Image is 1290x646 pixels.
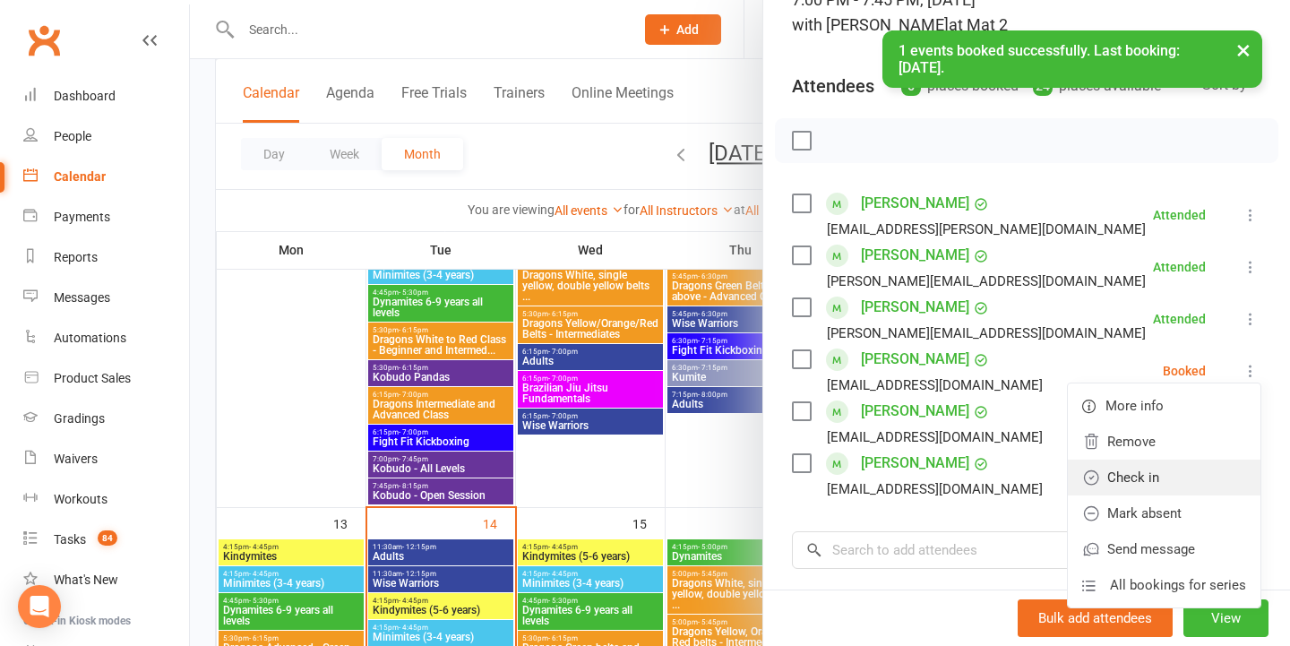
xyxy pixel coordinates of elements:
div: What's New [54,573,118,587]
div: Open Intercom Messenger [18,585,61,628]
div: Calendar [54,169,106,184]
div: Reports [54,250,98,264]
a: People [23,116,189,157]
div: Tasks [54,532,86,547]
input: Search to add attendees [792,531,1261,569]
a: Workouts [23,479,189,520]
div: [EMAIL_ADDRESS][DOMAIN_NAME] [827,374,1043,397]
div: Product Sales [54,371,131,385]
span: More info [1105,395,1164,417]
a: [PERSON_NAME] [861,241,969,270]
div: [PERSON_NAME][EMAIL_ADDRESS][DOMAIN_NAME] [827,322,1146,345]
div: Attended [1153,261,1206,273]
a: [PERSON_NAME] [861,449,969,478]
div: [EMAIL_ADDRESS][DOMAIN_NAME] [827,426,1043,449]
span: with [PERSON_NAME] [792,15,949,34]
span: 84 [98,530,117,546]
a: Calendar [23,157,189,197]
span: All bookings for series [1110,574,1246,596]
button: View [1183,599,1268,637]
div: Attended [1153,313,1206,325]
a: Waivers [23,439,189,479]
a: What's New [23,560,189,600]
div: Waivers [54,452,98,466]
div: Workouts [54,492,107,506]
a: Reports [23,237,189,278]
a: [PERSON_NAME] [861,189,969,218]
a: Send message [1068,531,1260,567]
a: Automations [23,318,189,358]
a: Check in [1068,460,1260,495]
a: Product Sales [23,358,189,399]
a: [PERSON_NAME] [861,293,969,322]
button: Bulk add attendees [1018,599,1173,637]
div: Automations [54,331,126,345]
a: Clubworx [21,18,66,63]
div: Gradings [54,411,105,426]
a: Tasks 84 [23,520,189,560]
a: Dashboard [23,76,189,116]
div: [EMAIL_ADDRESS][DOMAIN_NAME] [827,478,1043,501]
div: [EMAIL_ADDRESS][PERSON_NAME][DOMAIN_NAME] [827,218,1146,241]
div: 1 events booked successfully. Last booking: [DATE]. [882,30,1262,88]
div: People [54,129,91,143]
span: at Mat 2 [949,15,1008,34]
a: All bookings for series [1068,567,1260,603]
a: Mark absent [1068,495,1260,531]
a: Payments [23,197,189,237]
div: Payments [54,210,110,224]
a: Gradings [23,399,189,439]
button: × [1227,30,1260,69]
a: [PERSON_NAME] [861,345,969,374]
a: Remove [1068,424,1260,460]
a: More info [1068,388,1260,424]
div: Booked [1163,365,1206,377]
a: Messages [23,278,189,318]
div: Messages [54,290,110,305]
div: Attended [1153,209,1206,221]
div: Dashboard [54,89,116,103]
a: [PERSON_NAME] [861,397,969,426]
div: [PERSON_NAME][EMAIL_ADDRESS][DOMAIN_NAME] [827,270,1146,293]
